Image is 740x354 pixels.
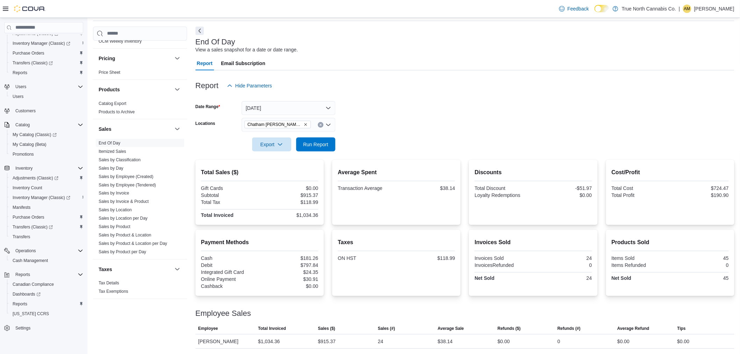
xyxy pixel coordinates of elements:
[201,192,258,198] div: Subtotal
[13,107,38,115] a: Customers
[13,41,70,46] span: Inventory Manager (Classic)
[201,255,258,261] div: Cash
[93,37,187,48] div: OCM
[195,104,220,109] label: Date Range
[99,86,172,93] button: Products
[13,270,83,279] span: Reports
[535,275,592,281] div: 24
[10,174,61,182] a: Adjustments (Classic)
[535,192,592,198] div: $0.00
[261,192,318,198] div: $915.37
[201,199,258,205] div: Total Tax
[195,27,204,35] button: Next
[13,324,83,332] span: Settings
[10,150,83,158] span: Promotions
[10,140,49,149] a: My Catalog (Beta)
[99,101,126,106] span: Catalog Export
[535,262,592,268] div: 0
[93,68,187,79] div: Pricing
[10,233,33,241] a: Transfers
[1,106,86,116] button: Customers
[261,262,318,268] div: $797.84
[1,323,86,333] button: Settings
[99,225,130,229] a: Sales by Product
[7,193,86,203] a: Inventory Manager (Classic)
[13,106,83,115] span: Customers
[201,168,318,177] h2: Total Sales ($)
[10,150,37,158] a: Promotions
[10,193,83,202] span: Inventory Manager (Classic)
[13,60,53,66] span: Transfers (Classic)
[475,192,532,198] div: Loyalty Redemptions
[201,283,258,289] div: Cashback
[252,137,291,151] button: Export
[221,56,265,70] span: Email Subscription
[99,86,120,93] h3: Products
[99,70,120,75] a: Price Sheet
[99,126,172,133] button: Sales
[10,69,83,77] span: Reports
[13,132,57,137] span: My Catalog (Classic)
[438,337,453,346] div: $38.14
[475,262,532,268] div: InvoicesRefunded
[326,122,331,128] button: Open list of options
[612,275,632,281] strong: Net Sold
[304,122,308,127] button: Remove Chatham McNaughton Ave from selection in this group
[201,276,258,282] div: Online Payment
[99,38,142,44] span: OCM Weekly Inventory
[173,54,182,63] button: Pricing
[398,185,455,191] div: $38.14
[13,234,30,240] span: Transfers
[197,56,213,70] span: Report
[201,262,258,268] div: Debit
[15,325,30,331] span: Settings
[475,168,592,177] h2: Discounts
[10,203,33,212] a: Manifests
[201,269,258,275] div: Integrated Gift Card
[99,289,128,294] a: Tax Exemptions
[568,5,589,12] span: Feedback
[13,164,35,172] button: Inventory
[10,280,83,289] span: Canadian Compliance
[1,163,86,173] button: Inventory
[99,157,141,162] a: Sales by Classification
[99,249,146,255] span: Sales by Product per Day
[10,310,52,318] a: [US_STATE] CCRS
[99,174,154,179] span: Sales by Employee (Created)
[13,282,54,287] span: Canadian Compliance
[93,139,187,259] div: Sales
[99,191,129,196] a: Sales by Invoice
[13,164,83,172] span: Inventory
[7,149,86,159] button: Promotions
[173,265,182,274] button: Taxes
[677,337,690,346] div: $0.00
[13,50,44,56] span: Purchase Orders
[10,130,59,139] a: My Catalog (Classic)
[1,270,86,279] button: Reports
[498,326,521,331] span: Refunds ($)
[7,38,86,48] a: Inventory Manager (Classic)
[99,250,146,255] a: Sales by Product per Day
[99,165,123,171] span: Sales by Day
[7,173,86,183] a: Adjustments (Classic)
[671,185,729,191] div: $724.47
[475,238,592,247] h2: Invoices Sold
[15,84,26,90] span: Users
[7,279,86,289] button: Canadian Compliance
[99,241,167,246] a: Sales by Product & Location per Day
[173,125,182,133] button: Sales
[671,255,729,261] div: 45
[99,109,135,115] span: Products to Archive
[13,121,83,129] span: Catalog
[10,256,83,265] span: Cash Management
[99,266,112,273] h3: Taxes
[7,68,86,78] button: Reports
[99,140,120,146] span: End Of Day
[99,233,151,238] span: Sales by Product & Location
[10,39,73,48] a: Inventory Manager (Classic)
[679,5,680,13] p: |
[338,168,455,177] h2: Average Spent
[10,280,57,289] a: Canadian Compliance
